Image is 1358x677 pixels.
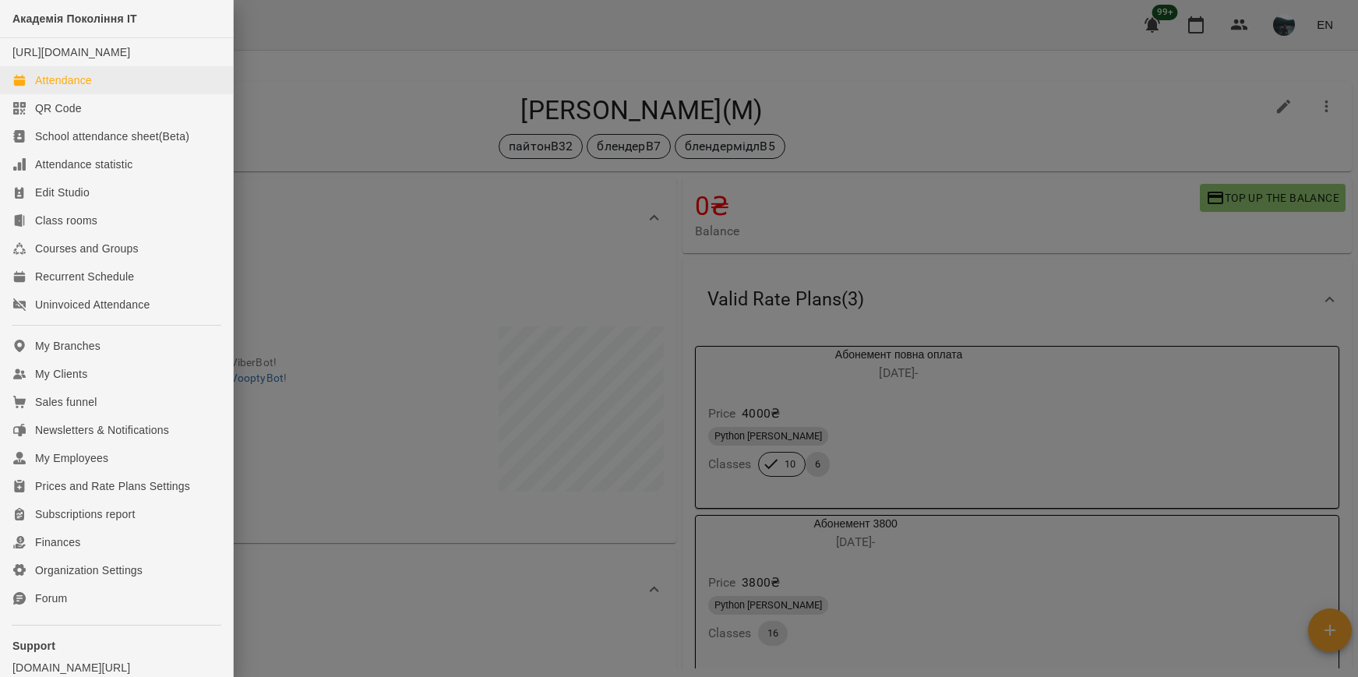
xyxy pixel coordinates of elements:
[35,157,132,172] div: Attendance statistic
[35,100,82,116] div: QR Code
[35,534,80,550] div: Finances
[35,562,143,578] div: Organization Settings
[35,297,150,312] div: Uninvoiced Attendance
[35,185,90,200] div: Edit Studio
[35,72,92,88] div: Attendance
[35,213,97,228] div: Class rooms
[35,241,139,256] div: Courses and Groups
[35,506,136,522] div: Subscriptions report
[35,394,97,410] div: Sales funnel
[35,366,87,382] div: My Clients
[12,12,137,25] span: Академія Покоління ІТ
[35,422,169,438] div: Newsletters & Notifications
[12,660,220,675] a: [DOMAIN_NAME][URL]
[35,269,134,284] div: Recurrent Schedule
[12,638,220,654] p: Support
[35,450,108,466] div: My Employees
[35,591,67,606] div: Forum
[35,129,189,144] div: School attendance sheet(Beta)
[35,338,101,354] div: My Branches
[35,478,190,494] div: Prices and Rate Plans Settings
[12,46,130,58] a: [URL][DOMAIN_NAME]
